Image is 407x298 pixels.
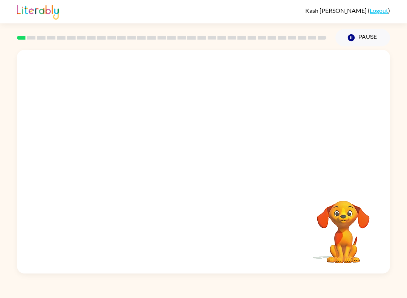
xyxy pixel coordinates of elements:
[305,7,368,14] span: Kash [PERSON_NAME]
[305,7,390,14] div: ( )
[306,189,381,264] video: Your browser must support playing .mp4 files to use Literably. Please try using another browser.
[335,29,390,46] button: Pause
[370,7,388,14] a: Logout
[17,3,59,20] img: Literably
